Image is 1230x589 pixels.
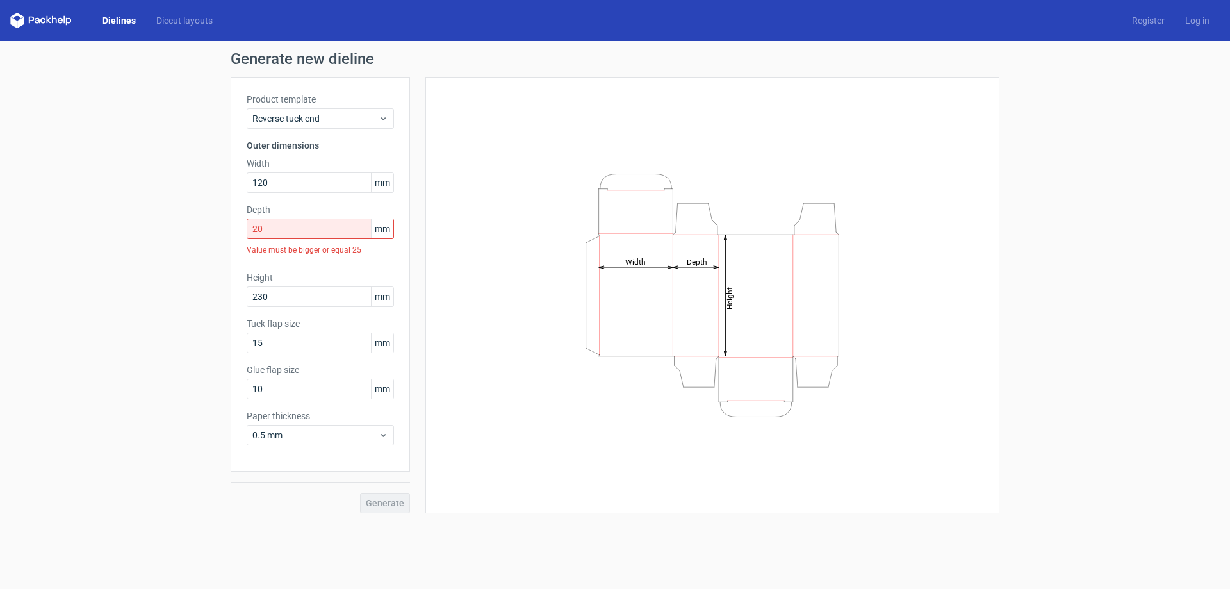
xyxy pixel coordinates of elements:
[371,333,393,353] span: mm
[231,51,999,67] h1: Generate new dieline
[247,157,394,170] label: Width
[92,14,146,27] a: Dielines
[247,93,394,106] label: Product template
[247,410,394,422] label: Paper thickness
[247,239,394,261] div: Value must be bigger or equal 25
[252,112,379,125] span: Reverse tuck end
[371,379,393,399] span: mm
[687,257,707,266] tspan: Depth
[247,139,394,152] h3: Outer dimensions
[1122,14,1175,27] a: Register
[725,286,734,309] tspan: Height
[625,257,646,266] tspan: Width
[371,219,393,238] span: mm
[247,363,394,376] label: Glue flap size
[247,317,394,330] label: Tuck flap size
[146,14,223,27] a: Diecut layouts
[247,203,394,216] label: Depth
[371,287,393,306] span: mm
[371,173,393,192] span: mm
[1175,14,1220,27] a: Log in
[252,429,379,442] span: 0.5 mm
[247,271,394,284] label: Height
